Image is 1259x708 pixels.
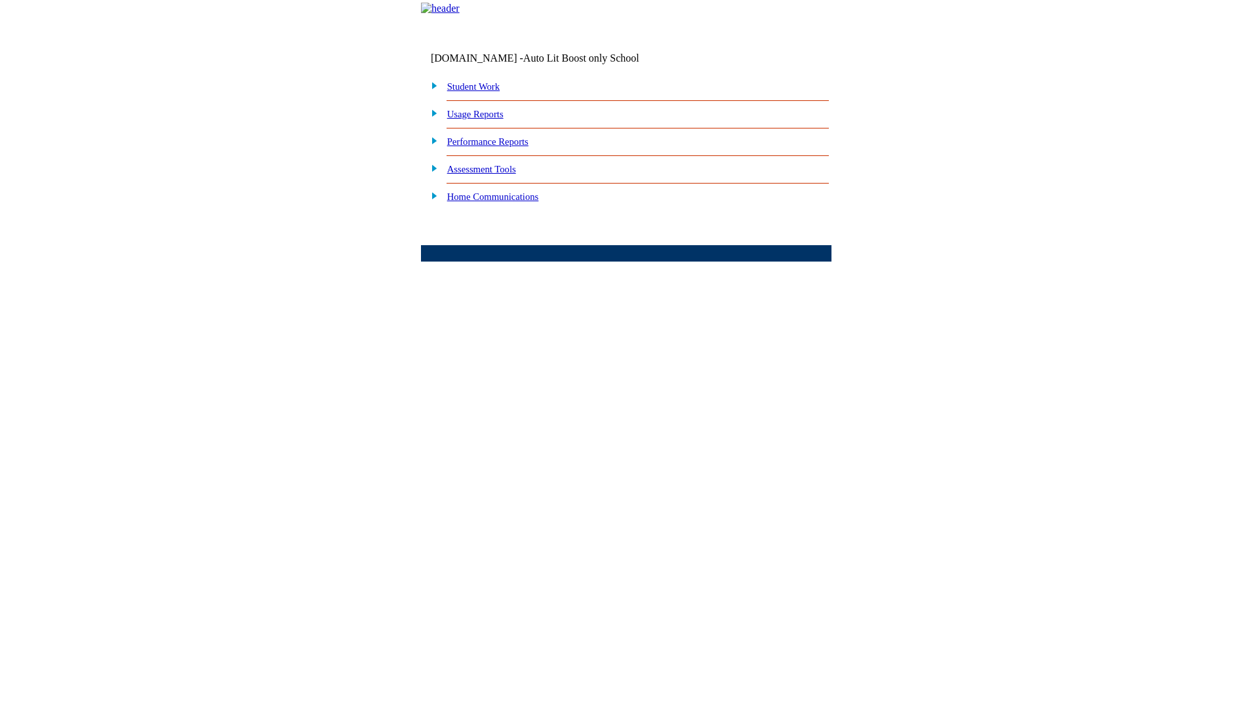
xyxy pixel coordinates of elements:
[523,52,639,64] nobr: Auto Lit Boost only School
[447,136,529,147] a: Performance Reports
[421,3,460,14] img: header
[424,162,438,174] img: plus.gif
[447,191,539,202] a: Home Communications
[424,107,438,119] img: plus.gif
[431,52,672,64] td: [DOMAIN_NAME] -
[424,79,438,91] img: plus.gif
[447,109,504,119] a: Usage Reports
[447,81,500,92] a: Student Work
[424,189,438,201] img: plus.gif
[424,134,438,146] img: plus.gif
[447,164,516,174] a: Assessment Tools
